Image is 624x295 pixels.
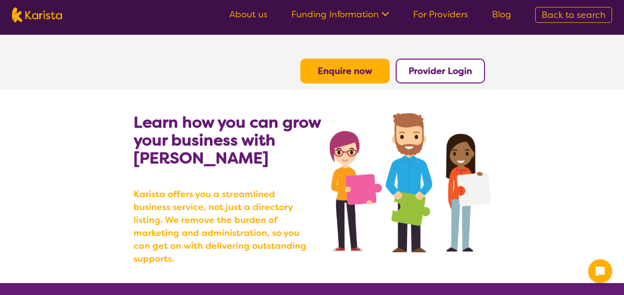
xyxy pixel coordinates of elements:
b: Karista offers you a streamlined business service, not just a directory listing. We remove the bu... [134,188,312,265]
a: Blog [492,8,511,20]
a: Back to search [535,7,612,23]
a: Enquire now [318,65,372,77]
a: Funding Information [291,8,389,20]
a: For Providers [413,8,468,20]
img: grow your business with Karista [330,113,490,252]
a: Provider Login [409,65,472,77]
span: Back to search [542,9,606,21]
a: About us [229,8,268,20]
b: Learn how you can grow your business with [PERSON_NAME] [134,112,321,168]
img: Karista logo [12,7,62,22]
button: Enquire now [300,59,390,83]
button: Provider Login [396,59,485,83]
